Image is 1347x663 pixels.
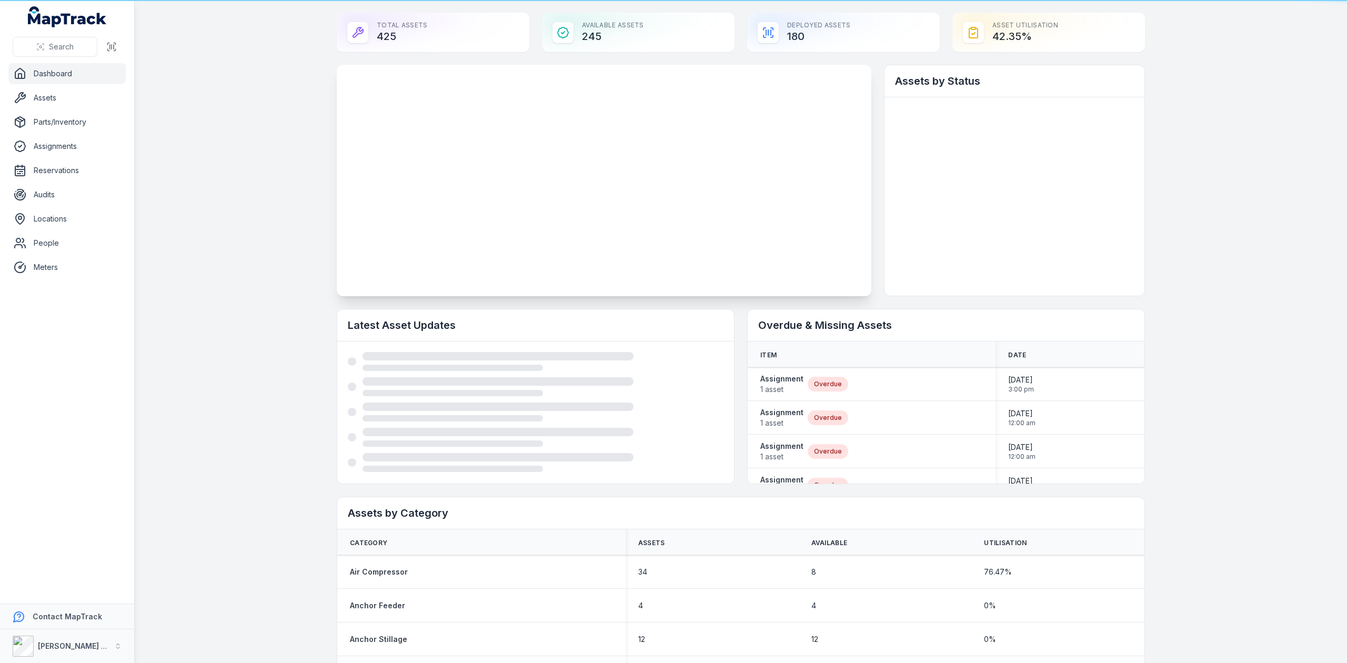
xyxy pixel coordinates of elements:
[760,407,803,428] a: Assignment1 asset
[760,441,803,462] a: Assignment1 asset
[808,444,848,459] div: Overdue
[28,6,107,27] a: MapTrack
[38,641,124,650] strong: [PERSON_NAME] Group
[1008,375,1034,394] time: 9/30/2025, 3:00:00 PM
[8,87,126,108] a: Assets
[8,63,126,84] a: Dashboard
[8,160,126,181] a: Reservations
[348,318,723,333] h2: Latest Asset Updates
[808,478,848,493] div: Overdue
[348,506,1134,520] h2: Assets by Category
[8,184,126,205] a: Audits
[1008,408,1036,427] time: 7/31/2025, 12:00:00 AM
[1008,442,1036,461] time: 9/14/2025, 12:00:00 AM
[8,233,126,254] a: People
[808,410,848,425] div: Overdue
[1008,375,1034,385] span: [DATE]
[760,418,803,428] span: 1 asset
[1008,442,1036,453] span: [DATE]
[13,37,97,57] button: Search
[811,539,848,547] span: Available
[811,600,816,611] span: 4
[760,351,777,359] span: Item
[49,42,74,52] span: Search
[8,112,126,133] a: Parts/Inventory
[760,374,803,395] a: Assignment1 asset
[760,407,803,418] strong: Assignment
[758,318,1134,333] h2: Overdue & Missing Assets
[811,634,818,645] span: 12
[638,567,647,577] span: 34
[760,475,803,496] a: Assignment
[760,441,803,451] strong: Assignment
[895,74,1134,88] h2: Assets by Status
[984,539,1027,547] span: Utilisation
[811,567,816,577] span: 8
[8,257,126,278] a: Meters
[350,600,405,611] a: Anchor Feeder
[984,634,996,645] span: 0 %
[1008,351,1026,359] span: Date
[760,384,803,395] span: 1 asset
[638,634,645,645] span: 12
[1008,476,1036,495] time: 9/13/2025, 12:00:00 AM
[1008,476,1036,486] span: [DATE]
[8,136,126,157] a: Assignments
[984,567,1012,577] span: 76.47 %
[638,539,665,547] span: Assets
[760,475,803,485] strong: Assignment
[808,377,848,391] div: Overdue
[1008,408,1036,419] span: [DATE]
[760,374,803,384] strong: Assignment
[760,451,803,462] span: 1 asset
[638,600,643,611] span: 4
[984,600,996,611] span: 0 %
[1008,453,1036,461] span: 12:00 am
[33,612,102,621] strong: Contact MapTrack
[350,539,387,547] span: Category
[1008,419,1036,427] span: 12:00 am
[1008,385,1034,394] span: 3:00 pm
[350,634,407,645] a: Anchor Stillage
[8,208,126,229] a: Locations
[350,567,408,577] a: Air Compressor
